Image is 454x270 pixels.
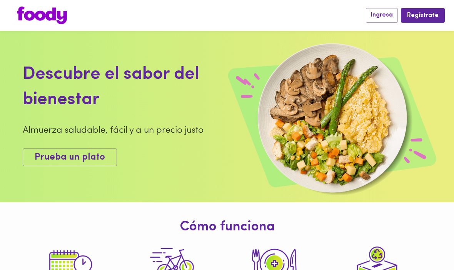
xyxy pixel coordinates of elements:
button: Ingresa [366,8,398,22]
div: Almuerza saludable, fácil y a un precio justo [23,124,204,137]
div: Descubre el sabor del bienestar [23,62,204,113]
button: Prueba un plato [23,148,117,167]
span: Ingresa [371,12,393,19]
img: logo.png [17,7,67,24]
iframe: Messagebird Livechat Widget [409,225,446,262]
h1: Cómo funciona [6,220,448,235]
span: Regístrate [407,12,439,19]
span: Prueba un plato [35,152,105,163]
button: Regístrate [401,8,445,22]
